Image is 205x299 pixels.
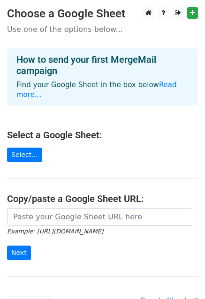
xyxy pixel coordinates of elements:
[7,193,198,204] h4: Copy/paste a Google Sheet URL:
[7,228,103,235] small: Example: [URL][DOMAIN_NAME]
[7,208,193,226] input: Paste your Google Sheet URL here
[7,148,42,162] a: Select...
[7,246,31,260] input: Next
[7,7,198,21] h3: Choose a Google Sheet
[16,54,189,76] h4: How to send your first MergeMail campaign
[7,24,198,34] p: Use one of the options below...
[16,80,189,100] p: Find your Google Sheet in the box below
[16,81,177,99] a: Read more...
[7,129,198,141] h4: Select a Google Sheet:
